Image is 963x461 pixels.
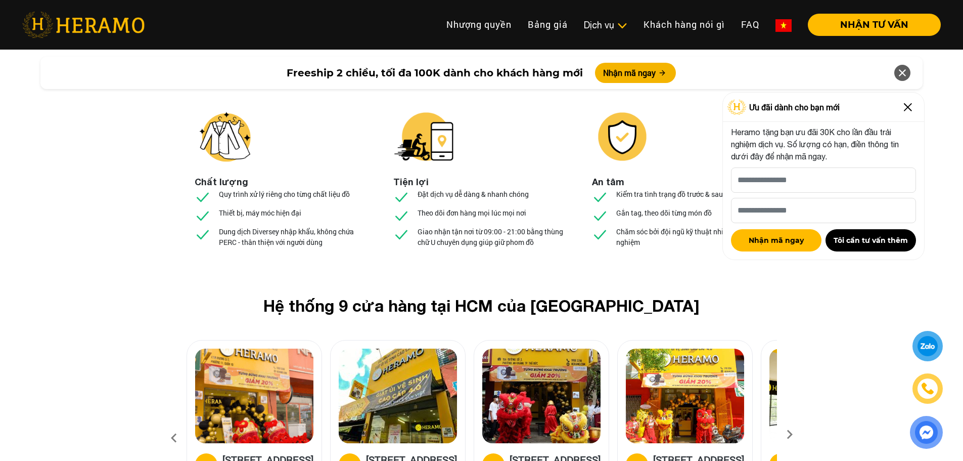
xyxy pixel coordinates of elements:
[592,226,608,242] img: checked.svg
[727,100,747,115] img: Logo
[438,14,520,35] a: Nhượng quyền
[584,18,627,32] div: Dịch vụ
[418,189,529,199] p: Đặt dịch vụ dễ dàng & nhanh chóng
[595,63,676,83] button: Nhận mã ngay
[800,20,941,29] a: NHẬN TƯ VẤN
[626,349,744,443] img: heramo-398-duong-hoang-dieu-phuong-2-quan-4
[219,207,301,218] p: Thiết bị, máy móc hiện đại
[520,14,576,35] a: Bảng giá
[195,106,255,167] img: heramo-giat-hap-giat-kho-chat-luong
[731,126,916,162] p: Heramo tặng bạn ưu đãi 30K cho lần đầu trải nghiệm dịch vụ. Số lượng có hạn, điền thông tin dưới ...
[592,175,624,189] li: An tâm
[808,14,941,36] button: NHẬN TƯ VẤN
[635,14,733,35] a: Khách hàng nói gì
[393,175,429,189] li: Tiện lợi
[920,382,935,396] img: phone-icon
[769,349,888,443] img: heramo-parc-villa-dai-phuoc-island-dong-nai
[203,296,761,315] h2: Hệ thống 9 cửa hàng tại HCM của [GEOGRAPHIC_DATA]
[616,207,712,218] p: Gắn tag, theo dõi từng món đồ
[617,21,627,31] img: subToggleIcon
[733,14,767,35] a: FAQ
[195,207,211,224] img: checked.svg
[287,65,583,80] span: Freeship 2 chiều, tối đa 100K dành cho khách hàng mới
[914,375,942,403] a: phone-icon
[22,12,145,38] img: heramo-logo.png
[418,207,526,218] p: Theo dõi đơn hàng mọi lúc mọi nơi
[592,189,608,205] img: checked.svg
[195,349,313,443] img: heramo-179b-duong-3-thang-2-phuong-11-quan-10
[195,189,211,205] img: checked.svg
[482,349,601,443] img: heramo-15a-duong-so-2-phuong-an-khanh-thu-duc
[731,229,821,252] button: Nhận mã ngay
[393,226,409,242] img: checked.svg
[826,229,916,252] button: Tôi cần tư vấn thêm
[616,226,769,247] p: Chăm sóc bởi đội ngũ kỹ thuật nhiều năm kinh nghiệm
[592,106,653,167] img: heramo-giat-hap-giat-kho-an-tam
[393,207,409,224] img: checked.svg
[418,226,570,247] p: Giao nhận tận nơi từ 09:00 - 21:00 bằng thùng chữ U chuyên dụng giúp giữ phom đồ
[592,207,608,224] img: checked.svg
[393,106,454,167] img: heramo-giat-hap-giat-kho-tien-loi
[195,175,248,189] li: Chất lượng
[339,349,457,443] img: heramo-314-le-van-viet-phuong-tang-nhon-phu-b-quan-9
[616,189,750,199] p: Kiểm tra tình trạng đồ trước & sau khi xử lý
[393,189,409,205] img: checked.svg
[219,226,372,247] p: Dung dịch Diversey nhập khẩu, không chứa PERC - thân thiện với người dùng
[219,189,350,199] p: Quy trình xử lý riêng cho từng chất liệu đồ
[195,226,211,242] img: checked.svg
[749,101,840,113] span: Ưu đãi dành cho bạn mới
[900,99,916,115] img: Close
[775,19,792,32] img: vn-flag.png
